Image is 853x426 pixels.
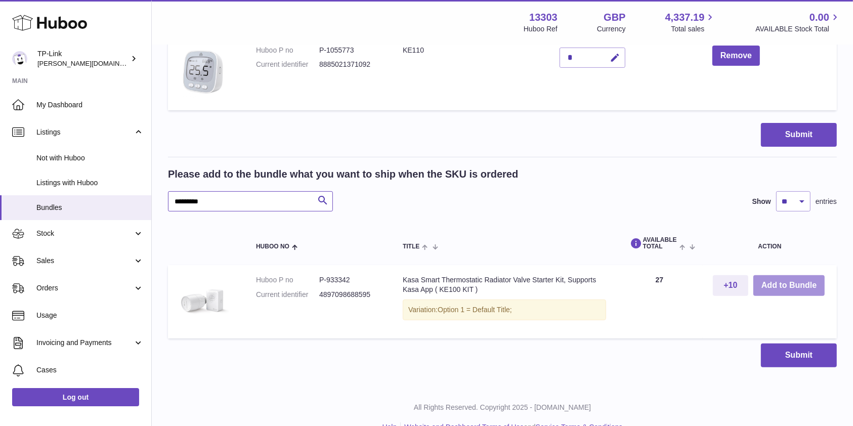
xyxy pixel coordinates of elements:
[319,46,382,55] dd: P-1055773
[319,290,382,300] dd: 4897098688595
[393,265,616,338] td: Kasa Smart Thermostatic Radiator Valve Starter Kit, Supports Kasa App ( KE100 KIT )
[256,46,319,55] dt: Huboo P no
[178,275,229,326] img: Kasa Smart Thermostatic Radiator Valve Starter Kit, Supports Kasa App ( KE100 KIT )
[393,35,549,111] td: KE110
[703,227,837,260] th: Action
[36,338,133,348] span: Invoicing and Payments
[403,243,419,250] span: Title
[809,11,829,24] span: 0.00
[36,256,133,266] span: Sales
[597,24,626,34] div: Currency
[665,11,716,34] a: 4,337.19 Total sales
[36,153,144,163] span: Not with Huboo
[529,11,558,24] strong: 13303
[761,344,837,367] button: Submit
[12,388,139,406] a: Log out
[816,197,837,206] span: entries
[752,197,771,206] label: Show
[761,123,837,147] button: Submit
[712,46,760,66] button: Remove
[36,283,133,293] span: Orders
[12,51,27,66] img: susie.li@tp-link.com
[438,306,512,314] span: Option 1 = Default Title;
[36,203,144,212] span: Bundles
[36,100,144,110] span: My Dashboard
[36,127,133,137] span: Listings
[604,11,625,24] strong: GBP
[168,167,518,181] h2: Please add to the bundle what you want to ship when the SKU is ordered
[671,24,716,34] span: Total sales
[524,24,558,34] div: Huboo Ref
[256,290,319,300] dt: Current identifier
[626,237,677,250] span: AVAILABLE Total
[256,60,319,69] dt: Current identifier
[256,243,289,250] span: Huboo no
[616,265,703,338] td: 27
[713,275,748,296] button: +10
[755,24,841,34] span: AVAILABLE Stock Total
[160,403,845,412] p: All Rights Reserved. Copyright 2025 - [DOMAIN_NAME]
[753,275,825,296] button: Add to Bundle
[36,365,144,375] span: Cases
[36,311,144,320] span: Usage
[755,11,841,34] a: 0.00 AVAILABLE Stock Total
[37,59,255,67] span: [PERSON_NAME][DOMAIN_NAME][EMAIL_ADDRESS][DOMAIN_NAME]
[36,178,144,188] span: Listings with Huboo
[37,49,129,68] div: TP-Link
[319,60,382,69] dd: 8885021371092
[178,46,229,98] img: KE110
[403,300,606,320] div: Variation:
[665,11,705,24] span: 4,337.19
[36,229,133,238] span: Stock
[256,275,319,285] dt: Huboo P no
[319,275,382,285] dd: P-933342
